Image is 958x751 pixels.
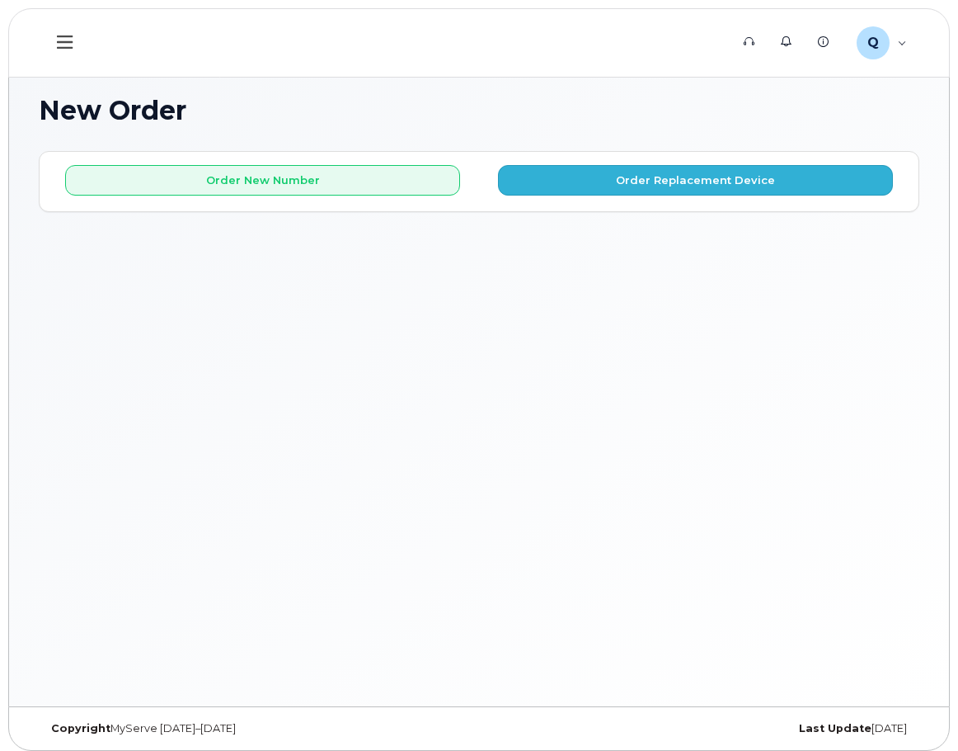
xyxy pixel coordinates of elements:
h1: New Order [39,96,919,125]
div: MyServe [DATE]–[DATE] [39,722,479,735]
strong: Last Update [799,722,871,734]
button: Order Replacement Device [498,165,893,196]
button: Order New Number [65,165,460,196]
div: [DATE] [479,722,919,735]
strong: Copyright [51,722,110,734]
iframe: Messenger Launcher [886,679,946,739]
